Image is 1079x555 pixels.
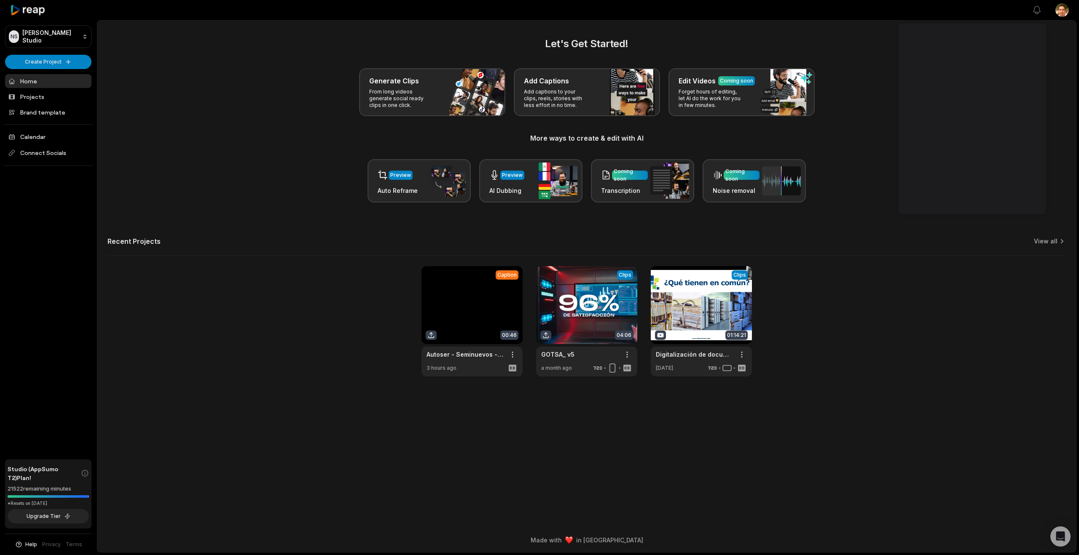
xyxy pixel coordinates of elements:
[378,186,418,195] h3: Auto Reframe
[8,485,89,493] div: 21522 remaining minutes
[524,88,589,109] p: Add captions to your clips, reels, stories with less effort in no time.
[502,171,523,179] div: Preview
[614,168,646,183] div: Coming soon
[541,350,574,359] a: GOTSA_ v5
[489,186,524,195] h3: AI Dubbing
[390,171,411,179] div: Preview
[679,76,716,86] h3: Edit Videos
[5,105,91,119] a: Brand template
[524,76,569,86] h3: Add Captions
[427,165,466,197] img: auto_reframe.png
[725,168,758,183] div: Coming soon
[25,541,37,548] span: Help
[105,536,1068,544] div: Made with in [GEOGRAPHIC_DATA]
[5,145,91,160] span: Connect Socials
[601,186,648,195] h3: Transcription
[1034,237,1058,245] a: View all
[5,90,91,104] a: Projects
[9,30,19,43] div: NS
[8,509,89,523] button: Upgrade Tier
[8,500,89,507] div: *Resets on [DATE]
[5,74,91,88] a: Home
[107,237,161,245] h2: Recent Projects
[15,541,37,548] button: Help
[369,88,435,109] p: From long videos generate social ready clips in one click.
[762,166,801,195] img: noise_removal.png
[650,163,689,199] img: transcription.png
[369,76,419,86] h3: Generate Clips
[427,350,504,359] a: Autoser - Seminuevos - V2
[107,133,1066,143] h3: More ways to create & edit with AI
[5,55,91,69] button: Create Project
[5,130,91,144] a: Calendar
[720,77,753,85] div: Coming soon
[107,36,1066,51] h2: Let's Get Started!
[8,464,81,482] span: Studio (AppSumo T2) Plan!
[565,536,573,544] img: heart emoji
[713,186,760,195] h3: Noise removal
[656,350,733,359] a: Digitalización de documentos en la empresa
[679,88,744,109] p: Forget hours of editing, let AI do the work for you in few minutes.
[1050,526,1071,547] div: Open Intercom Messenger
[66,541,82,548] a: Terms
[42,541,61,548] a: Privacy
[539,163,577,199] img: ai_dubbing.png
[22,29,79,44] p: [PERSON_NAME] Studio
